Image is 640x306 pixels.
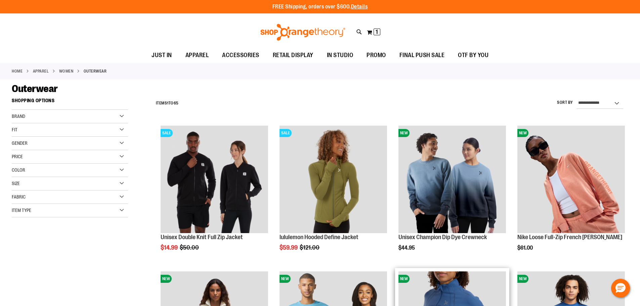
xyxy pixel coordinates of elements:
img: Product image for lululemon Hooded Define Jacket [280,126,387,233]
div: product [395,122,509,268]
a: Details [351,4,368,10]
span: Brand [12,114,25,119]
span: Fit [12,127,17,132]
a: APPAREL [33,68,49,74]
img: Shop Orangetheory [259,24,346,41]
label: Sort By [557,100,573,105]
span: SALE [161,129,173,137]
a: JUST IN [145,48,179,63]
a: Unisex Champion Dip Dye CrewneckNEW [398,126,506,234]
a: Nike Loose Full-Zip French [PERSON_NAME] [517,234,622,241]
span: PROMO [367,48,386,63]
a: ACCESSORIES [215,48,266,63]
a: IN STUDIO [320,48,360,63]
button: Hello, have a question? Let’s chat. [611,279,630,298]
span: NEW [398,275,410,283]
a: Product image for lululemon Hooded Define JacketSALE [280,126,387,234]
div: product [157,122,271,268]
span: RETAIL DISPLAY [273,48,313,63]
span: $14.99 [161,244,179,251]
span: Outerwear [12,83,58,94]
a: Product image for Unisex Double Knit Full Zip JacketSALE [161,126,268,234]
span: NEW [280,275,291,283]
span: JUST IN [152,48,172,63]
a: APPAREL [179,48,216,63]
span: Gender [12,140,28,146]
span: Size [12,181,20,186]
span: Color [12,167,25,173]
a: lululemon Hooded Define Jacket [280,234,358,241]
div: product [514,122,628,268]
a: Unisex Double Knit Full Zip Jacket [161,234,243,241]
a: Unisex Champion Dip Dye Crewneck [398,234,487,241]
span: ACCESSORIES [222,48,259,63]
strong: Shopping Options [12,95,128,110]
span: Price [12,154,23,159]
span: OTF BY YOU [458,48,488,63]
span: Fabric [12,194,26,200]
a: Nike Loose Full-Zip French Terry HoodieNEW [517,126,625,234]
img: Unisex Champion Dip Dye Crewneck [398,126,506,233]
a: RETAIL DISPLAY [266,48,320,63]
span: 1 [167,101,169,105]
p: FREE Shipping, orders over $600. [272,3,368,11]
span: $121.00 [300,244,321,251]
h2: Items to [156,98,179,108]
span: NEW [161,275,172,283]
span: $50.00 [180,244,200,251]
span: $61.00 [517,245,534,251]
div: product [276,122,390,268]
span: IN STUDIO [327,48,353,63]
span: 65 [174,101,179,105]
img: Product image for Unisex Double Knit Full Zip Jacket [161,126,268,233]
span: NEW [517,275,528,283]
span: $59.99 [280,244,299,251]
span: NEW [517,129,528,137]
a: OTF BY YOU [451,48,495,63]
strong: Outerwear [84,68,107,74]
a: WOMEN [59,68,74,74]
span: FINAL PUSH SALE [399,48,445,63]
span: SALE [280,129,292,137]
span: $44.95 [398,245,416,251]
span: Item Type [12,208,31,213]
img: Nike Loose Full-Zip French Terry Hoodie [517,126,625,233]
a: Home [12,68,23,74]
span: APPAREL [185,48,209,63]
a: PROMO [360,48,393,63]
a: FINAL PUSH SALE [393,48,452,63]
span: 1 [376,29,378,35]
span: NEW [398,129,410,137]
